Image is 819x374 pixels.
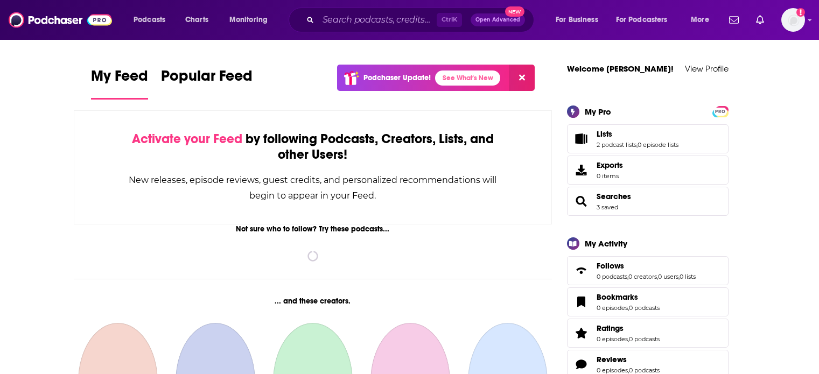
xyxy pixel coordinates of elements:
span: , [627,273,628,280]
a: Searches [597,192,631,201]
div: My Activity [585,238,627,249]
span: Popular Feed [161,67,253,91]
span: , [628,304,629,312]
a: Lists [597,129,678,139]
a: 3 saved [597,203,618,211]
a: 0 podcasts [629,335,660,343]
span: More [691,12,709,27]
div: Not sure who to follow? Try these podcasts... [74,224,552,234]
img: Podchaser - Follow, Share and Rate Podcasts [9,10,112,30]
span: Podcasts [134,12,165,27]
span: PRO [714,108,727,116]
a: 0 episodes [597,304,628,312]
button: open menu [548,11,612,29]
span: , [628,335,629,343]
a: Reviews [571,357,592,372]
a: Follows [571,263,592,278]
button: Open AdvancedNew [471,13,525,26]
a: Bookmarks [597,292,660,302]
a: Show notifications dropdown [752,11,768,29]
span: Ratings [567,319,729,348]
span: Monitoring [229,12,268,27]
a: Ratings [571,326,592,341]
span: , [657,273,658,280]
div: New releases, episode reviews, guest credits, and personalized recommendations will begin to appe... [128,172,498,203]
span: Bookmarks [567,287,729,316]
div: ... and these creators. [74,297,552,306]
span: Follows [597,261,624,271]
span: Ctrl K [437,13,462,27]
a: 0 episodes [597,335,628,343]
button: open menu [222,11,282,29]
span: Bookmarks [597,292,638,302]
a: Popular Feed [161,67,253,100]
a: Follows [597,261,696,271]
div: My Pro [585,107,611,117]
button: Show profile menu [781,8,805,32]
a: 2 podcast lists [597,141,636,149]
span: , [636,141,638,149]
a: Reviews [597,355,660,364]
div: by following Podcasts, Creators, Lists, and other Users! [128,131,498,163]
span: Exports [597,160,623,170]
a: 0 episodes [597,366,628,374]
a: My Feed [91,67,148,100]
a: Exports [567,156,729,185]
a: Bookmarks [571,294,592,309]
span: For Podcasters [616,12,668,27]
a: 0 lists [680,273,696,280]
a: Lists [571,131,592,146]
span: Charts [185,12,208,27]
a: Welcome [PERSON_NAME]! [567,63,674,74]
span: , [628,366,629,374]
a: 0 users [658,273,678,280]
a: 0 episode lists [638,141,678,149]
a: PRO [714,107,727,115]
a: 0 podcasts [597,273,627,280]
input: Search podcasts, credits, & more... [318,11,437,29]
p: Podchaser Update! [363,73,431,82]
span: Exports [571,163,592,178]
a: Charts [178,11,215,29]
a: 0 podcasts [629,304,660,312]
span: Lists [567,124,729,153]
button: open menu [609,11,683,29]
button: open menu [126,11,179,29]
span: , [678,273,680,280]
a: 0 podcasts [629,366,660,374]
svg: Add a profile image [796,8,805,17]
a: Searches [571,194,592,209]
span: Ratings [597,323,624,333]
span: New [505,6,524,17]
span: My Feed [91,67,148,91]
span: Lists [597,129,612,139]
span: Activate your Feed [132,131,242,147]
a: Ratings [597,323,660,333]
span: For Business [556,12,598,27]
span: Logged in as gbrussel [781,8,805,32]
a: View Profile [685,63,729,74]
span: Follows [567,256,729,285]
button: open menu [683,11,723,29]
span: Open Advanced [475,17,520,23]
a: Show notifications dropdown [725,11,743,29]
span: Reviews [597,355,627,364]
a: 0 creators [628,273,657,280]
a: See What's New [435,70,500,86]
img: User Profile [781,8,805,32]
div: Search podcasts, credits, & more... [299,8,544,32]
span: Searches [567,187,729,216]
span: 0 items [597,172,623,180]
